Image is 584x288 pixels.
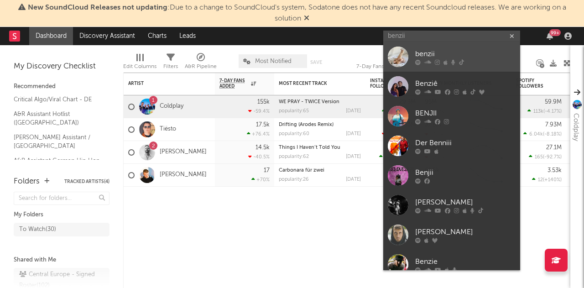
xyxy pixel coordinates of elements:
[163,50,178,76] div: Filters
[28,4,566,22] span: : Due to a change to SoundCloud's system, Sodatone does not have any recent Soundcloud releases. ...
[255,145,270,151] div: 14.5k
[256,122,270,128] div: 17.5k
[28,4,167,11] span: New SoundCloud Releases not updating
[279,122,334,127] a: Drifting (Arodes Remix)
[383,190,520,220] a: [PERSON_NAME]
[173,27,202,45] a: Leads
[185,50,217,76] div: A&R Pipeline
[415,257,516,267] div: Benzie
[415,138,516,149] div: Der Benniii
[529,154,562,160] div: ( )
[538,178,543,183] span: 12
[544,178,560,183] span: +140 %
[14,94,100,105] a: Critical Algo/Viral Chart - DE
[264,168,270,173] div: 17
[545,109,560,114] span: -4.17 %
[123,50,156,76] div: Edit Columns
[248,108,270,114] div: -59.4 %
[14,61,109,72] div: My Discovery Checklist
[346,131,361,136] div: [DATE]
[14,132,100,151] a: [PERSON_NAME] Assistant / [GEOGRAPHIC_DATA]
[160,148,207,156] a: [PERSON_NAME]
[279,109,309,114] div: popularity: 65
[415,49,516,60] div: benzii
[29,27,73,45] a: Dashboard
[73,27,141,45] a: Discovery Assistant
[14,209,109,220] div: My Folders
[535,155,543,160] span: 165
[533,109,543,114] span: 113k
[248,154,270,160] div: -40.5 %
[346,109,361,114] div: [DATE]
[279,145,340,150] a: Things I Haven’t Told You
[383,31,520,42] input: Search for artists
[14,81,109,92] div: Recommended
[383,42,520,72] a: benzii
[415,79,516,89] div: Benziê
[128,81,197,86] div: Artist
[527,108,562,114] div: ( )
[356,50,425,76] div: 7-Day Fans Added (7-Day Fans Added)
[549,29,561,36] div: 99 +
[251,177,270,183] div: +70 %
[415,197,516,208] div: [PERSON_NAME]
[523,131,562,137] div: ( )
[415,227,516,238] div: [PERSON_NAME]
[304,15,309,22] span: Dismiss
[14,223,109,236] a: To Watch(30)
[14,192,109,205] input: Search for folders...
[310,60,322,65] button: Save
[279,99,361,105] div: WE PRAY - TWICE Version
[570,113,581,141] div: Coldplay
[532,177,562,183] div: ( )
[219,78,249,89] span: 7-Day Fans Added
[370,78,402,89] div: Instagram Followers
[279,99,339,105] a: WE PRAY - TWICE Version
[383,131,520,161] a: Der Benniii
[383,101,520,131] a: BENJII
[547,32,553,40] button: 99+
[160,103,183,110] a: Coldplay
[546,145,562,151] div: 27.1M
[14,255,109,266] div: Shared with Me
[279,81,347,86] div: Most Recent Track
[279,177,309,182] div: popularity: 26
[383,250,520,279] a: Benzie
[545,122,562,128] div: 7.93M
[415,108,516,119] div: BENJII
[356,61,425,72] div: 7-Day Fans Added (7-Day Fans Added)
[382,108,416,114] div: ( )
[516,78,548,89] div: Spotify Followers
[415,168,516,178] div: Benjii
[279,122,361,127] div: Drifting (Arodes Remix)
[185,61,217,72] div: A&R Pipeline
[160,126,176,133] a: Tiësto
[547,168,562,173] div: 3.53k
[141,27,173,45] a: Charts
[279,154,309,159] div: popularity: 62
[19,224,56,235] div: To Watch ( 30 )
[14,109,100,128] a: A&R Assistant Hotlist ([GEOGRAPHIC_DATA])
[255,58,292,64] span: Most Notified
[279,168,324,173] a: Carbonara für zwei
[544,155,560,160] span: -92.7 %
[379,154,416,160] div: ( )
[14,176,40,187] div: Folders
[163,61,178,72] div: Filters
[279,145,361,150] div: Things I Haven’t Told You
[544,132,560,137] span: -8.18 %
[160,171,207,179] a: [PERSON_NAME]
[529,132,543,137] span: 6.04k
[123,61,156,72] div: Edit Columns
[346,177,361,182] div: [DATE]
[382,131,416,137] div: ( )
[14,156,100,174] a: A&R Assistant German Hip Hop Hotlist
[346,154,361,159] div: [DATE]
[383,220,520,250] a: [PERSON_NAME]
[64,179,109,184] button: Tracked Artists(4)
[383,72,520,101] a: Benziê
[279,168,361,173] div: Carbonara für zwei
[383,161,520,190] a: Benjii
[279,131,309,136] div: popularity: 60
[545,99,562,105] div: 59.9M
